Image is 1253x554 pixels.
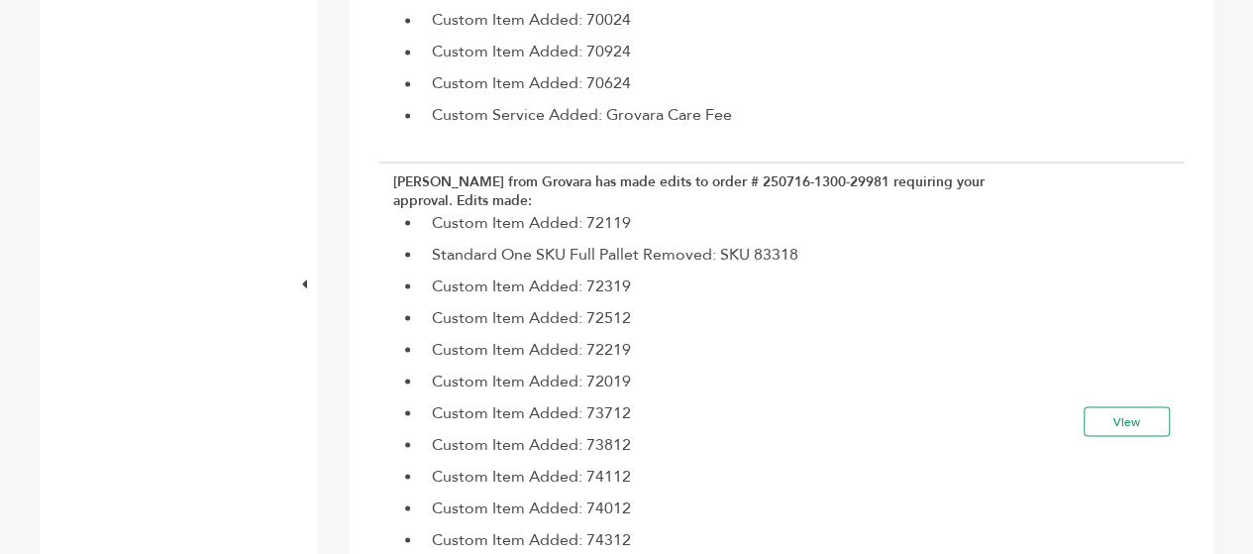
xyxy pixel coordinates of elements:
[422,400,1028,424] li: Custom Item Added: 73712
[422,305,1028,329] li: Custom Item Added: 72512
[422,464,1028,488] li: Custom Item Added: 74112
[422,432,1028,456] li: Custom Item Added: 73812
[422,210,1028,234] li: Custom Item Added: 72119
[422,103,1028,127] li: Custom Service Added: Grovara Care Fee
[422,8,1028,32] li: Custom Item Added: 70024
[422,527,1028,551] li: Custom Item Added: 74312
[422,71,1028,95] li: Custom Item Added: 70624
[422,274,1028,297] li: Custom Item Added: 72319
[422,337,1028,361] li: Custom Item Added: 72219
[422,369,1028,392] li: Custom Item Added: 72019
[422,40,1028,63] li: Custom Item Added: 70924
[422,242,1028,266] li: Standard One SKU Full Pallet Removed: SKU 83318
[422,496,1028,519] li: Custom Item Added: 74012
[1084,406,1170,436] a: View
